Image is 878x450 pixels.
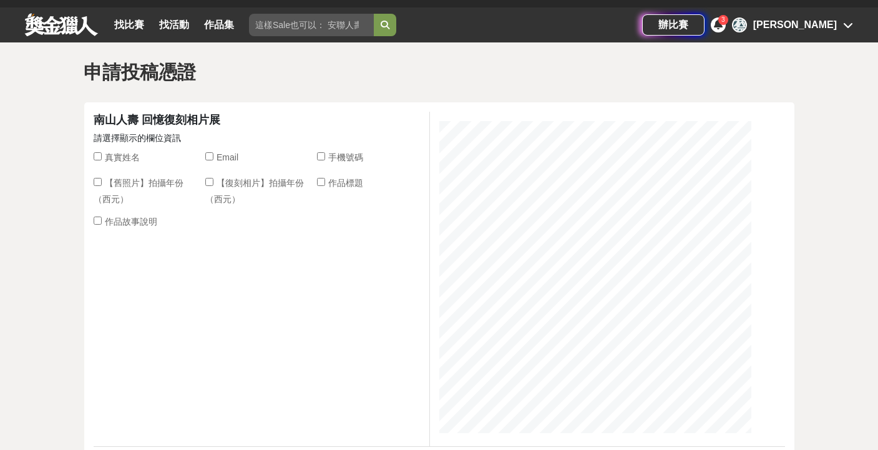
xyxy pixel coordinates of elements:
span: 【復刻相片】拍攝年份（西元） [205,178,304,204]
a: 辦比賽 [642,14,705,36]
h1: 申請投稿憑證 [84,61,795,84]
input: 作品故事說明 [94,217,102,225]
p: 請選擇顯示的欄位資訊 [94,132,430,145]
span: 真實姓名 [105,152,140,162]
input: 【舊照片】拍攝年份（西元） [94,178,102,186]
span: Email [217,152,238,162]
span: 作品標題 [328,178,363,188]
input: 真實姓名 [94,152,102,160]
span: 作品故事說明 [105,217,157,227]
span: 【舊照片】拍攝年份（西元） [94,178,183,204]
div: 蔡 [732,17,747,32]
input: 這樣Sale也可以： 安聯人壽創意銷售法募集 [249,14,374,36]
div: [PERSON_NAME] [753,17,837,32]
span: 3 [721,16,725,23]
a: 找比賽 [109,16,149,34]
span: 手機號碼 [328,152,363,162]
input: 手機號碼 [317,152,325,160]
input: 【復刻相片】拍攝年份（西元） [205,178,213,186]
a: 找活動 [154,16,194,34]
div: 南山人壽 回憶復刻相片展 [94,112,430,129]
a: 作品集 [199,16,239,34]
input: Email [205,152,213,160]
input: 作品標題 [317,178,325,186]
